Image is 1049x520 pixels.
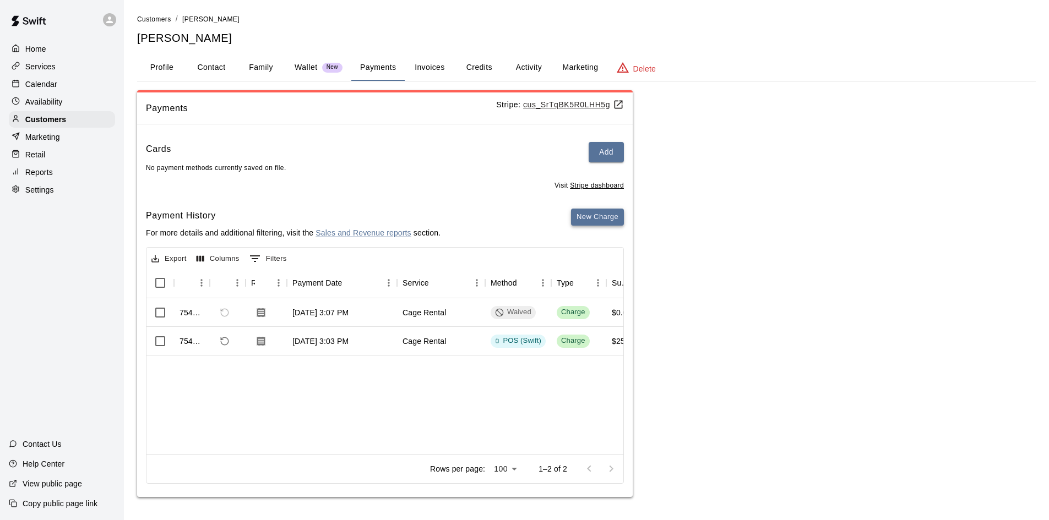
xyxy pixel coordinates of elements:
[555,180,624,191] span: Visit
[25,79,57,90] p: Calendar
[351,54,405,81] button: Payments
[23,458,64,469] p: Help Center
[9,94,115,110] div: Availability
[612,336,636,347] div: $25.00
[137,13,1036,25] nav: breadcrumb
[9,41,115,57] a: Home
[287,267,397,298] div: Payment Date
[403,336,446,347] div: Cage Rental
[23,498,97,509] p: Copy public page link
[25,132,60,143] p: Marketing
[180,307,204,318] div: 754075
[251,303,271,322] button: Download Receipt
[255,275,270,291] button: Sort
[187,54,236,81] button: Contact
[251,267,255,298] div: Receipt
[491,267,517,298] div: Method
[247,250,290,267] button: Show filters
[612,307,632,318] div: $0.00
[210,267,246,298] div: Refund
[504,54,553,81] button: Activity
[292,336,349,347] div: Aug 13, 2025, 3:03 PM
[523,100,624,109] u: cus_SrTqBK5R0LHH5g
[292,307,349,318] div: Aug 13, 2025, 3:07 PM
[612,267,629,298] div: Subtotal
[180,336,204,347] div: 754061
[146,101,496,116] span: Payments
[557,267,574,298] div: Type
[454,54,504,81] button: Credits
[146,227,441,238] p: For more details and additional filtering, visit the section.
[236,54,286,81] button: Family
[246,267,287,298] div: Receipt
[25,184,54,195] p: Settings
[149,250,189,267] button: Export
[496,99,624,111] p: Stripe:
[403,307,446,318] div: Cage Rental
[182,15,240,23] span: [PERSON_NAME]
[295,62,318,73] p: Wallet
[25,167,53,178] p: Reports
[9,58,115,75] a: Services
[215,303,234,322] span: Refund payment
[381,275,397,291] button: Menu
[23,478,82,489] p: View public page
[146,209,441,223] h6: Payment History
[215,332,234,351] span: Refund payment
[23,439,62,450] p: Contact Us
[146,164,286,172] span: No payment methods currently saved on file.
[429,275,444,291] button: Sort
[137,54,1036,81] div: basic tabs example
[322,64,343,71] span: New
[25,149,46,160] p: Retail
[495,307,531,318] div: Waived
[251,331,271,351] button: Download Receipt
[553,54,607,81] button: Marketing
[574,275,589,291] button: Sort
[535,275,551,291] button: Menu
[25,43,46,54] p: Home
[137,31,1036,46] h5: [PERSON_NAME]
[146,142,171,162] h6: Cards
[25,61,56,72] p: Services
[180,275,195,291] button: Sort
[490,461,521,477] div: 100
[137,15,171,23] span: Customers
[571,209,624,226] button: New Charge
[176,13,178,25] li: /
[9,76,115,92] a: Calendar
[561,307,585,318] div: Charge
[343,275,358,291] button: Sort
[9,111,115,128] a: Customers
[397,267,485,298] div: Service
[561,336,585,346] div: Charge
[633,63,656,74] p: Delete
[590,275,606,291] button: Menu
[229,275,246,291] button: Menu
[551,267,606,298] div: Type
[25,114,66,125] p: Customers
[292,267,343,298] div: Payment Date
[9,129,115,145] a: Marketing
[25,96,63,107] p: Availability
[430,463,485,474] p: Rows per page:
[570,182,624,189] a: Stripe dashboard
[403,267,429,298] div: Service
[469,275,485,291] button: Menu
[137,54,187,81] button: Profile
[9,182,115,198] a: Settings
[517,275,532,291] button: Sort
[589,142,624,162] button: Add
[9,146,115,163] div: Retail
[405,54,454,81] button: Invoices
[9,164,115,180] a: Reports
[485,267,551,298] div: Method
